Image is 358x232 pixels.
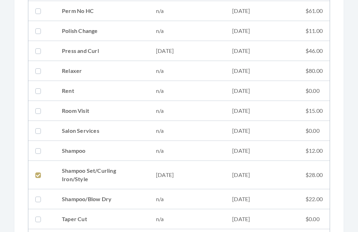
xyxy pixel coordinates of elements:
[225,190,299,210] td: [DATE]
[225,21,299,41] td: [DATE]
[149,21,225,41] td: n/a
[299,61,330,81] td: $80.00
[299,121,330,141] td: $0.00
[299,21,330,41] td: $11.00
[225,101,299,121] td: [DATE]
[225,41,299,61] td: [DATE]
[55,141,149,161] td: Shampoo
[55,21,149,41] td: Polish Change
[55,121,149,141] td: Salon Services
[299,101,330,121] td: $15.00
[149,161,225,190] td: [DATE]
[149,141,225,161] td: n/a
[225,121,299,141] td: [DATE]
[225,210,299,230] td: [DATE]
[55,81,149,101] td: Rent
[225,61,299,81] td: [DATE]
[55,1,149,21] td: Perm No HC
[55,41,149,61] td: Press and Curl
[149,101,225,121] td: n/a
[225,161,299,190] td: [DATE]
[225,81,299,101] td: [DATE]
[55,61,149,81] td: Relaxer
[225,1,299,21] td: [DATE]
[149,41,225,61] td: [DATE]
[299,161,330,190] td: $28.00
[55,190,149,210] td: Shampoo/Blow Dry
[149,81,225,101] td: n/a
[299,210,330,230] td: $0.00
[299,81,330,101] td: $0.00
[149,190,225,210] td: n/a
[149,61,225,81] td: n/a
[149,210,225,230] td: n/a
[225,141,299,161] td: [DATE]
[55,101,149,121] td: Room Visit
[55,161,149,190] td: Shampoo Set/Curling Iron/Style
[299,141,330,161] td: $12.00
[299,41,330,61] td: $46.00
[299,1,330,21] td: $61.00
[55,210,149,230] td: Taper Cut
[299,190,330,210] td: $22.00
[149,1,225,21] td: n/a
[149,121,225,141] td: n/a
